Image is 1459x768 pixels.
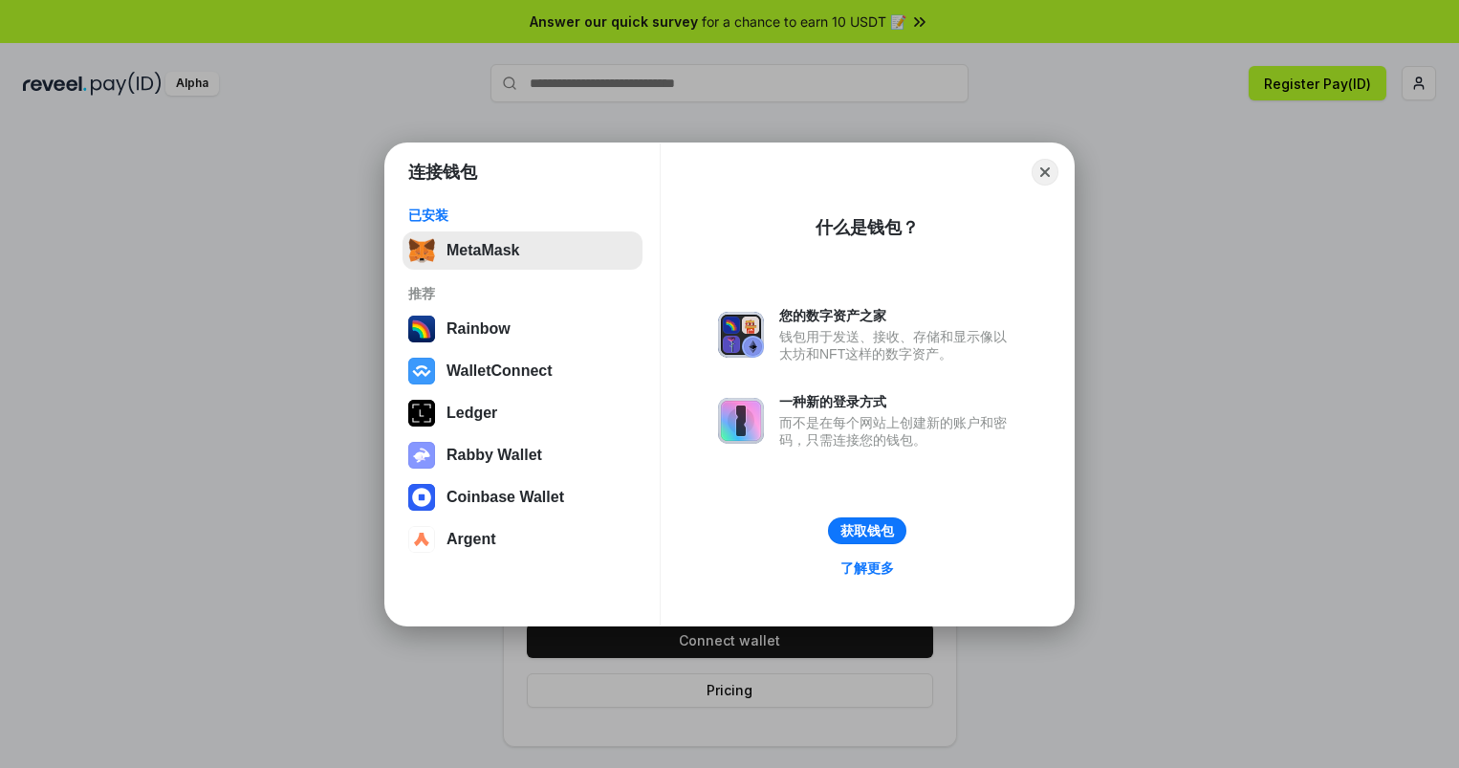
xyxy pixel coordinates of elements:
div: Argent [446,531,496,548]
button: 获取钱包 [828,517,906,544]
img: svg+xml,%3Csvg%20width%3D%2228%22%20height%3D%2228%22%20viewBox%3D%220%200%2028%2028%22%20fill%3D... [408,484,435,511]
div: 推荐 [408,285,637,302]
div: MetaMask [446,242,519,259]
div: Ledger [446,405,497,422]
div: 什么是钱包？ [816,216,919,239]
div: 一种新的登录方式 [779,393,1016,410]
img: svg+xml,%3Csvg%20width%3D%2228%22%20height%3D%2228%22%20viewBox%3D%220%200%2028%2028%22%20fill%3D... [408,526,435,553]
img: svg+xml,%3Csvg%20xmlns%3D%22http%3A%2F%2Fwww.w3.org%2F2000%2Fsvg%22%20fill%3D%22none%22%20viewBox... [718,312,764,358]
button: MetaMask [403,231,642,270]
div: 您的数字资产之家 [779,307,1016,324]
img: svg+xml,%3Csvg%20xmlns%3D%22http%3A%2F%2Fwww.w3.org%2F2000%2Fsvg%22%20fill%3D%22none%22%20viewBox... [718,398,764,444]
button: Ledger [403,394,642,432]
img: svg+xml,%3Csvg%20xmlns%3D%22http%3A%2F%2Fwww.w3.org%2F2000%2Fsvg%22%20width%3D%2228%22%20height%3... [408,400,435,427]
button: Rainbow [403,310,642,348]
div: 钱包用于发送、接收、存储和显示像以太坊和NFT这样的数字资产。 [779,328,1016,362]
button: Argent [403,520,642,559]
div: 已安装 [408,207,637,224]
h1: 连接钱包 [408,161,477,184]
button: Rabby Wallet [403,436,642,474]
img: svg+xml,%3Csvg%20width%3D%2228%22%20height%3D%2228%22%20viewBox%3D%220%200%2028%2028%22%20fill%3D... [408,358,435,384]
div: 获取钱包 [840,522,894,539]
div: 了解更多 [840,560,894,577]
button: WalletConnect [403,352,642,390]
div: Rainbow [446,320,511,338]
img: svg+xml,%3Csvg%20width%3D%22120%22%20height%3D%22120%22%20viewBox%3D%220%200%20120%20120%22%20fil... [408,316,435,342]
div: Coinbase Wallet [446,489,564,506]
a: 了解更多 [829,556,905,581]
div: WalletConnect [446,362,553,380]
button: Coinbase Wallet [403,478,642,516]
img: svg+xml,%3Csvg%20fill%3D%22none%22%20height%3D%2233%22%20viewBox%3D%220%200%2035%2033%22%20width%... [408,237,435,264]
button: Close [1032,159,1058,186]
div: 而不是在每个网站上创建新的账户和密码，只需连接您的钱包。 [779,414,1016,449]
img: svg+xml,%3Csvg%20xmlns%3D%22http%3A%2F%2Fwww.w3.org%2F2000%2Fsvg%22%20fill%3D%22none%22%20viewBox... [408,442,435,469]
div: Rabby Wallet [446,447,542,464]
